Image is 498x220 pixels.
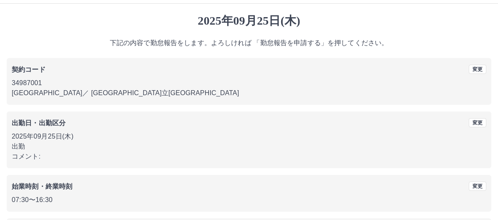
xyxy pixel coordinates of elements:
h1: 2025年09月25日(木) [7,14,491,28]
p: コメント: [12,152,486,162]
b: 始業時刻・終業時刻 [12,183,72,190]
b: 出勤日・出勤区分 [12,119,66,126]
p: 07:30 〜 16:30 [12,195,486,205]
p: 34987001 [12,78,486,88]
button: 変更 [469,182,486,191]
p: 2025年09月25日(木) [12,131,486,142]
p: [GEOGRAPHIC_DATA] ／ [GEOGRAPHIC_DATA]立[GEOGRAPHIC_DATA] [12,88,486,98]
p: 出勤 [12,142,486,152]
b: 契約コード [12,66,46,73]
button: 変更 [469,65,486,74]
button: 変更 [469,118,486,127]
p: 下記の内容で勤怠報告をします。よろしければ 「勤怠報告を申請する」を押してください。 [7,38,491,48]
